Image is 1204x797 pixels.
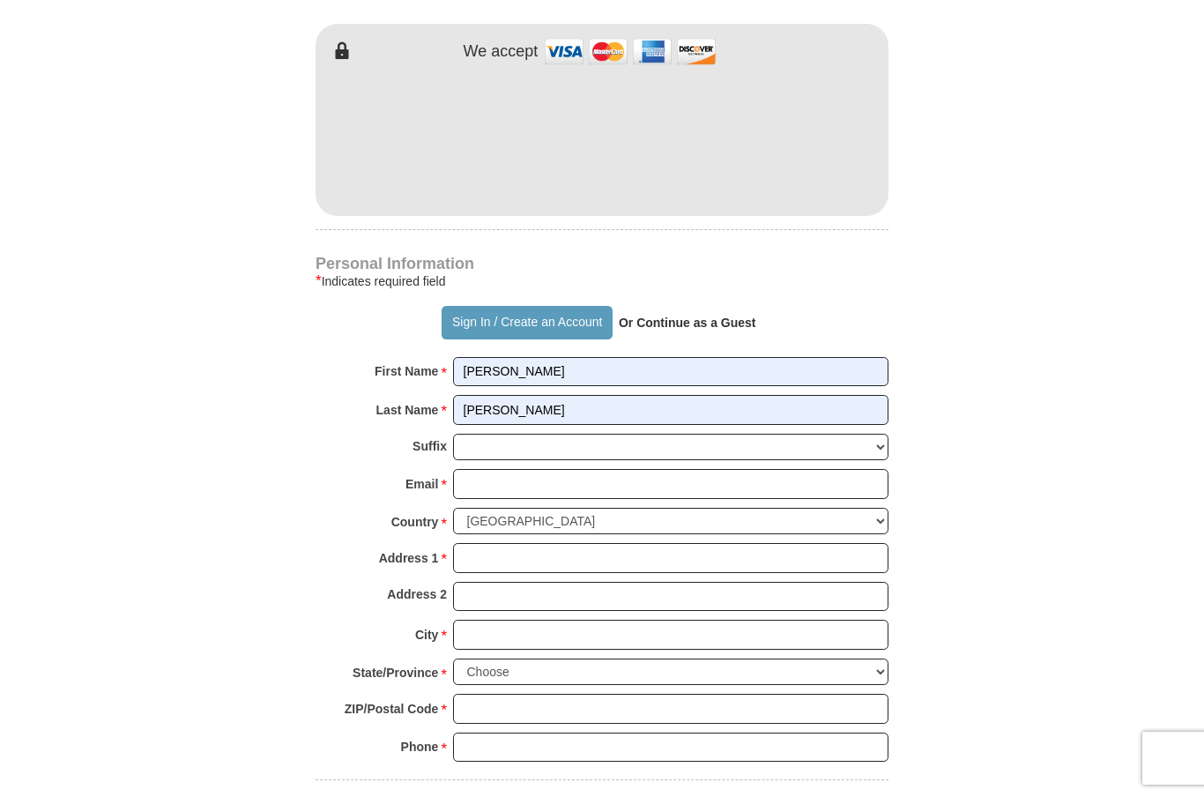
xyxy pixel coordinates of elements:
[345,696,439,721] strong: ZIP/Postal Code
[464,42,539,62] h4: We accept
[391,510,439,534] strong: Country
[375,359,438,384] strong: First Name
[619,316,756,330] strong: Or Continue as a Guest
[316,257,888,271] h4: Personal Information
[412,434,447,458] strong: Suffix
[353,660,438,685] strong: State/Province
[376,398,439,422] strong: Last Name
[405,472,438,496] strong: Email
[379,546,439,570] strong: Address 1
[401,734,439,759] strong: Phone
[415,622,438,647] strong: City
[442,306,612,339] button: Sign In / Create an Account
[387,582,447,607] strong: Address 2
[542,33,718,71] img: credit cards accepted
[316,271,888,292] div: Indicates required field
